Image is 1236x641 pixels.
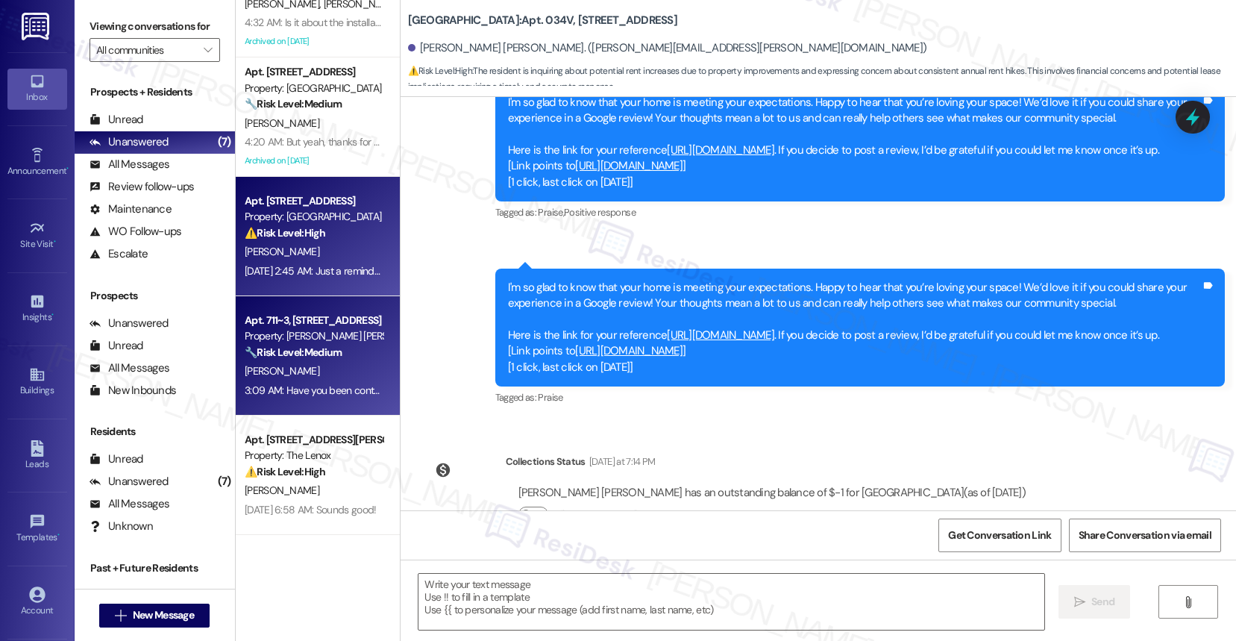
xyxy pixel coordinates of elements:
div: Unanswered [90,316,169,331]
div: Property: The Lenox [245,448,383,463]
button: New Message [99,604,210,628]
div: [DATE] 2:45 AM: Just a reminder that work orders are completed in the order they are submitted. I... [245,264,1135,278]
div: Residents [75,424,235,440]
span: • [57,530,60,540]
span: Get Conversation Link [948,528,1051,543]
button: Share Conversation via email [1069,519,1221,552]
div: I'm so glad to know that your home is meeting your expectations. Happy to hear that you’re loving... [508,280,1201,376]
div: Unanswered [90,474,169,490]
a: Inbox [7,69,67,109]
strong: ⚠️ Risk Level: High [245,226,325,240]
div: [DATE] 6:58 AM: Sounds good! [245,503,376,516]
div: All Messages [90,496,169,512]
span: Praise , [538,206,563,219]
span: [PERSON_NAME] [245,116,319,130]
div: Apt. [STREET_ADDRESS][PERSON_NAME] [245,432,383,448]
i:  [1074,596,1085,608]
a: [URL][DOMAIN_NAME] [575,343,683,358]
button: Get Conversation Link [938,519,1061,552]
span: • [54,237,56,247]
i:  [1182,596,1193,608]
div: Prospects + Residents [75,84,235,100]
a: [URL][DOMAIN_NAME] [667,143,774,157]
div: Tagged as: [495,387,1225,408]
div: Prospects [75,288,235,304]
div: Unanswered [90,134,169,150]
div: Review follow-ups [90,179,194,195]
div: Apt. [STREET_ADDRESS] [245,64,383,80]
a: Buildings [7,362,67,402]
span: [PERSON_NAME] [245,364,319,378]
strong: 🔧 Risk Level: Medium [245,97,342,110]
button: Send [1058,585,1131,619]
div: New Inbounds [90,383,176,398]
div: Unread [90,338,143,354]
a: Site Visit • [7,216,67,256]
div: [PERSON_NAME] [PERSON_NAME]. ([PERSON_NAME][EMAIL_ADDRESS][PERSON_NAME][DOMAIN_NAME]) [408,40,927,56]
label: Click to show details [554,507,642,522]
a: [URL][DOMAIN_NAME] [575,158,683,173]
span: New Message [133,607,194,623]
span: : The resident is inquiring about potential rent increases due to property improvements and expre... [408,63,1236,96]
a: Account [7,582,67,622]
div: [DATE] at 7:14 PM [586,454,656,469]
span: Praise [538,391,562,404]
span: [PERSON_NAME] [245,245,319,258]
label: Viewing conversations for [90,15,220,38]
i:  [115,610,126,622]
div: (7) [214,131,235,154]
span: • [66,163,69,174]
strong: ⚠️ Risk Level: High [245,465,325,478]
div: Unread [90,112,143,128]
div: Property: [GEOGRAPHIC_DATA] [245,81,383,96]
div: Maintenance [90,201,172,217]
div: All Messages [90,157,169,172]
div: I'm so glad to know that your home is meeting your expectations. Happy to hear that you’re loving... [508,95,1201,191]
strong: 🔧 Risk Level: Medium [245,345,342,359]
i:  [204,44,212,56]
input: All communities [96,38,196,62]
a: [URL][DOMAIN_NAME] [667,328,774,343]
strong: ⚠️ Risk Level: High [408,65,472,77]
div: Archived on [DATE] [243,32,384,51]
div: Collections Status [506,454,586,469]
span: • [51,310,54,320]
b: [GEOGRAPHIC_DATA]: Apt. 034V, [STREET_ADDRESS] [408,13,677,28]
div: [PERSON_NAME] [PERSON_NAME] has an outstanding balance of $-1 for [GEOGRAPHIC_DATA] (as of [DATE]) [518,485,1026,501]
div: All Messages [90,360,169,376]
div: Unread [90,451,143,467]
div: (7) [214,470,235,493]
a: Templates • [7,509,67,549]
div: Apt. [STREET_ADDRESS] [245,193,383,209]
div: Property: [GEOGRAPHIC_DATA] [245,209,383,225]
div: Archived on [DATE] [243,151,384,170]
div: WO Follow-ups [90,224,181,240]
div: Property: [PERSON_NAME] [PERSON_NAME] Apartments [245,328,383,344]
div: Past Residents [90,587,180,603]
a: Insights • [7,289,67,329]
div: Past + Future Residents [75,560,235,576]
div: Escalate [90,246,148,262]
div: Apt. 711~3, [STREET_ADDRESS] [245,313,383,328]
div: 4:32 AM: Is it about the installation schedule? [245,16,438,29]
span: [PERSON_NAME] [245,484,319,497]
div: Unknown [90,519,153,534]
span: Positive response [564,206,636,219]
div: 3:09 AM: Have you been contacted by anyone about the work order? [245,384,546,397]
span: Share Conversation via email [1079,528,1211,543]
a: Leads [7,436,67,476]
span: Send [1091,594,1114,610]
img: ResiDesk Logo [22,13,52,40]
div: Tagged as: [495,201,1225,223]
